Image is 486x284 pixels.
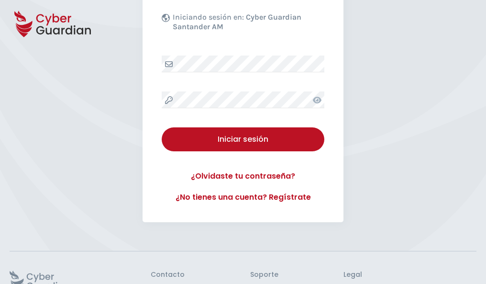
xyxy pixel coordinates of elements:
a: ¿No tienes una cuenta? Regístrate [162,192,324,203]
h3: Soporte [250,271,278,279]
div: Iniciar sesión [169,134,317,145]
button: Iniciar sesión [162,127,324,151]
h3: Legal [343,271,476,279]
a: ¿Olvidaste tu contraseña? [162,170,324,182]
h3: Contacto [151,271,185,279]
